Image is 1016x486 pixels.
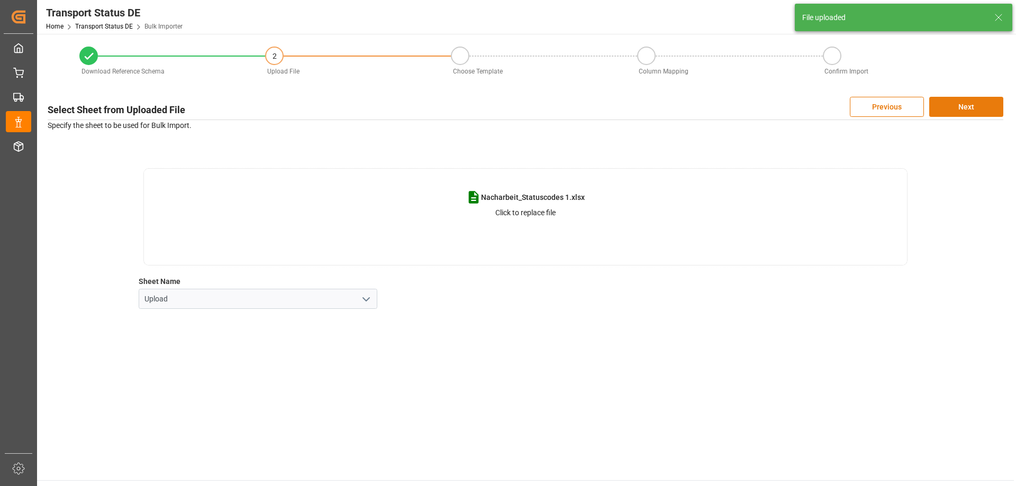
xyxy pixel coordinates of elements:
button: Next [929,97,1003,117]
p: Click to replace file [495,207,556,218]
p: Specify the sheet to be used for Bulk Import. [48,120,1003,131]
a: Transport Status DE [75,23,133,30]
div: Nacharbeit_Statuscodes 1.xlsxClick to replace file [143,168,908,265]
span: Choose Template [453,68,503,75]
div: 2 [266,48,283,65]
button: Previous [850,97,924,117]
div: Transport Status DE [46,5,183,21]
label: Sheet Name [139,276,180,287]
span: Column Mapping [639,68,688,75]
span: Upload File [267,68,300,75]
h3: Select Sheet from Uploaded File [48,103,185,117]
span: Download Reference Schema [81,68,165,75]
div: File uploaded [802,12,984,23]
span: Confirm Import [824,68,868,75]
a: Home [46,23,63,30]
span: Nacharbeit_Statuscodes 1.xlsx [481,192,585,203]
input: Select option [139,289,378,309]
button: open menu [358,291,374,307]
